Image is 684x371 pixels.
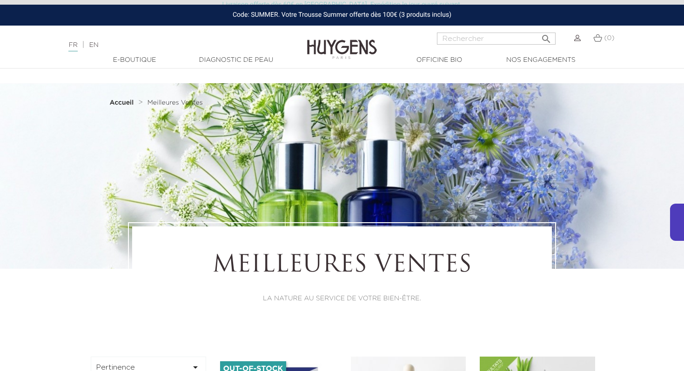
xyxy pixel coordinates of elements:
[393,55,486,65] a: Officine Bio
[437,33,556,45] input: Rechercher
[189,55,282,65] a: Diagnostic de peau
[64,40,278,51] div: |
[68,42,77,52] a: FR
[538,30,555,42] button: 
[148,99,203,106] span: Meilleures Ventes
[494,55,587,65] a: Nos engagements
[148,99,203,106] a: Meilleures Ventes
[307,25,377,60] img: Huygens
[158,252,526,280] h1: Meilleures Ventes
[604,35,614,41] span: (0)
[88,55,181,65] a: E-Boutique
[158,294,526,304] p: LA NATURE AU SERVICE DE VOTRE BIEN-ÊTRE.
[110,99,136,106] a: Accueil
[89,42,98,48] a: EN
[110,99,134,106] strong: Accueil
[541,31,552,42] i: 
